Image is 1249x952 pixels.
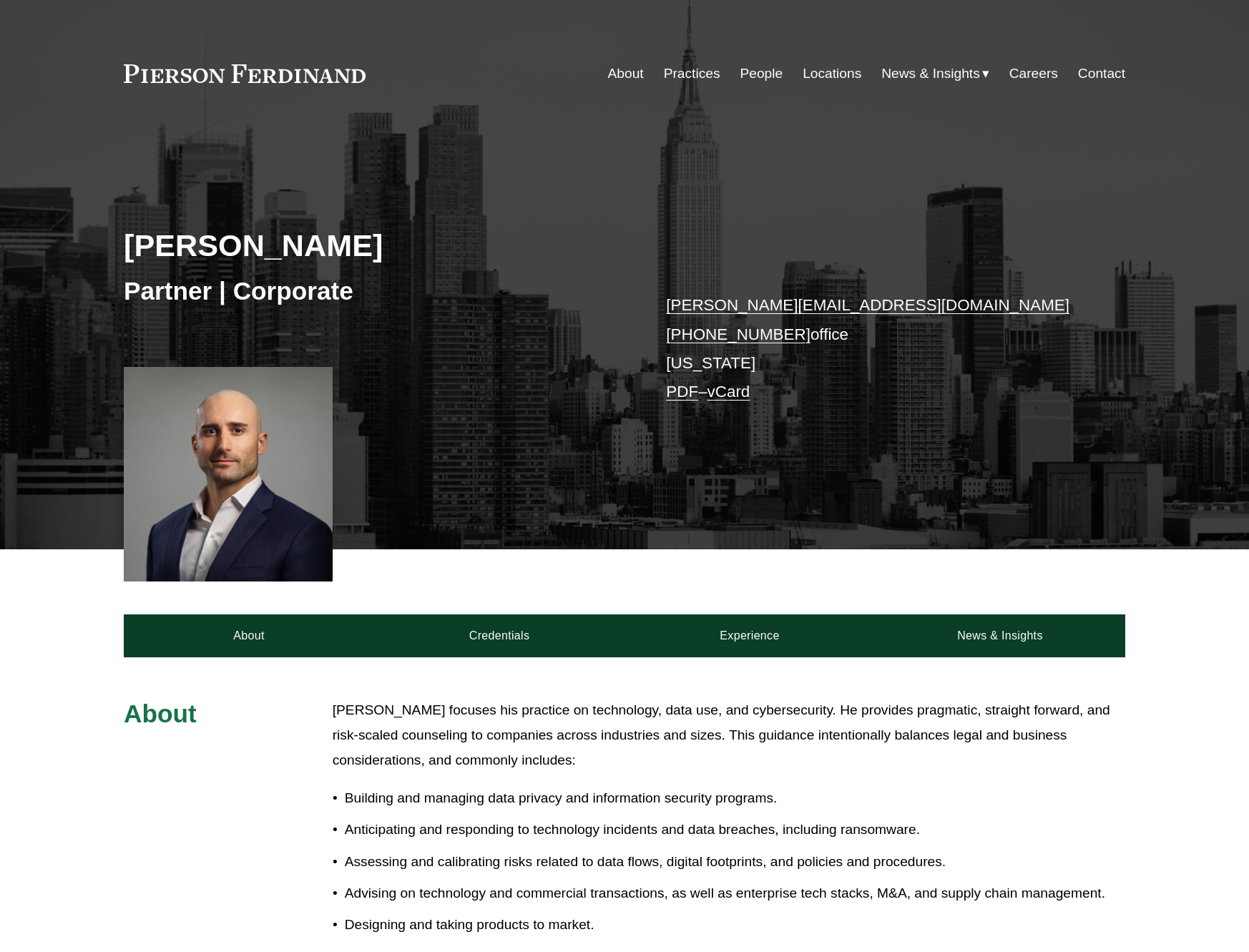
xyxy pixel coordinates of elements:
[624,614,875,657] a: Experience
[875,614,1125,657] a: News & Insights
[345,881,1125,906] p: Advising on technology and commercial transactions, as well as enterprise tech stacks, M&A, and s...
[666,296,1069,314] a: [PERSON_NAME][EMAIL_ADDRESS][DOMAIN_NAME]
[881,62,980,87] span: News & Insights
[1078,60,1125,87] a: Contact
[664,60,720,87] a: Practices
[666,325,810,343] a: [PHONE_NUMBER]
[345,913,1125,938] p: Designing and taking products to market.
[881,60,989,87] a: folder dropdown
[707,383,750,401] a: vCard
[333,698,1125,772] p: [PERSON_NAME] focuses his practice on technology, data use, and cybersecurity. He provides pragma...
[1009,60,1058,87] a: Careers
[666,383,698,401] a: PDF
[608,60,644,87] a: About
[124,227,624,264] h2: [PERSON_NAME]
[124,700,197,727] span: About
[740,60,783,87] a: People
[124,614,374,657] a: About
[374,614,624,657] a: Credentials
[803,60,861,87] a: Locations
[345,818,1125,843] p: Anticipating and responding to technology incidents and data breaches, including ransomware.
[345,850,1125,875] p: Assessing and calibrating risks related to data flows, digital footprints, and policies and proce...
[345,786,1125,811] p: Building and managing data privacy and information security programs.
[666,291,1083,406] p: office [US_STATE] –
[124,275,624,307] h3: Partner | Corporate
